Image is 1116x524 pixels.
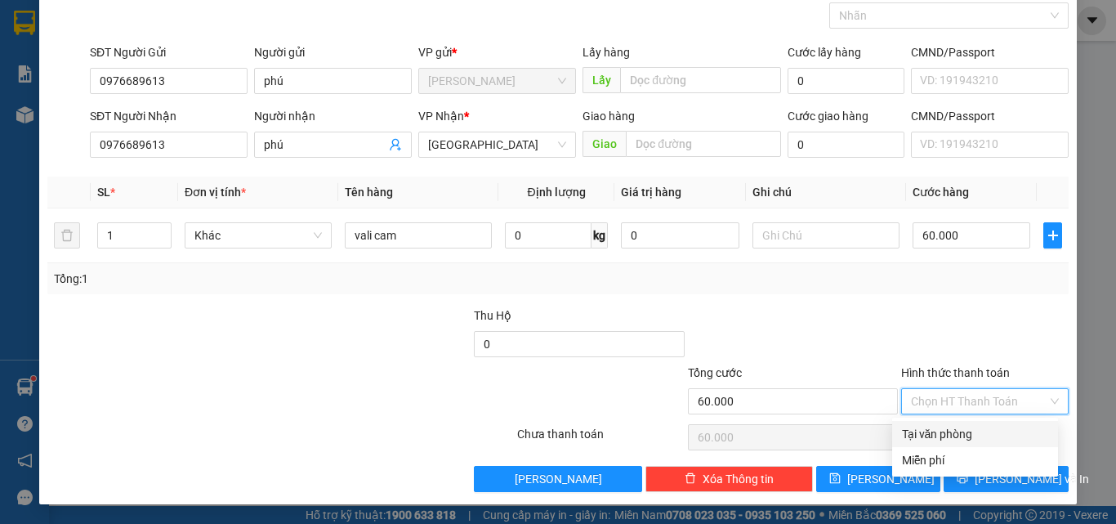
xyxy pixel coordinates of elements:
[185,186,246,199] span: Đơn vị tính
[621,186,681,199] span: Giá trị hàng
[97,186,110,199] span: SL
[194,223,322,248] span: Khác
[788,132,904,158] input: Cước giao hàng
[685,472,696,486] span: delete
[583,46,630,59] span: Lấy hàng
[90,43,248,61] div: SĐT Người Gửi
[703,470,774,488] span: Xóa Thông tin
[527,186,585,199] span: Định lượng
[788,46,861,59] label: Cước lấy hàng
[591,222,608,249] span: kg
[254,43,412,61] div: Người gửi
[911,107,1069,125] div: CMND/Passport
[911,43,1069,61] div: CMND/Passport
[957,472,968,486] span: printer
[645,466,813,492] button: deleteXóa Thông tin
[621,222,739,249] input: 0
[90,107,248,125] div: SĐT Người Nhận
[626,131,781,157] input: Dọc đường
[418,110,464,123] span: VP Nhận
[515,470,602,488] span: [PERSON_NAME]
[829,472,841,486] span: save
[474,309,511,322] span: Thu Hộ
[516,425,686,454] div: Chưa thanh toán
[428,69,566,93] span: Phan Thiết
[43,13,215,40] b: An Phú Travel
[583,131,626,157] span: Giao
[788,110,868,123] label: Cước giao hàng
[345,186,393,199] span: Tên hàng
[1043,222,1062,249] button: plus
[583,67,620,93] span: Lấy
[816,466,941,492] button: save[PERSON_NAME]
[389,138,402,151] span: user-add
[688,366,742,379] span: Tổng cước
[847,470,935,488] span: [PERSON_NAME]
[788,68,904,94] input: Cước lấy hàng
[902,451,1048,469] div: Miễn phí
[901,366,1010,379] label: Hình thức thanh toán
[345,222,492,249] input: VD: Bàn, Ghế
[975,470,1089,488] span: [PERSON_NAME] và In
[54,222,80,249] button: delete
[54,270,432,288] div: Tổng: 1
[902,425,1048,443] div: Tại văn phòng
[418,43,576,61] div: VP gửi
[96,48,389,81] h1: VP [PERSON_NAME]
[96,81,333,126] h1: Gửi: 0349 611 732
[474,466,641,492] button: [PERSON_NAME]
[913,186,969,199] span: Cước hàng
[254,107,412,125] div: Người nhận
[583,110,635,123] span: Giao hàng
[944,466,1069,492] button: printer[PERSON_NAME] và In
[752,222,899,249] input: Ghi Chú
[1044,229,1061,242] span: plus
[620,67,781,93] input: Dọc đường
[428,132,566,157] span: Đà Lạt
[746,177,906,208] th: Ghi chú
